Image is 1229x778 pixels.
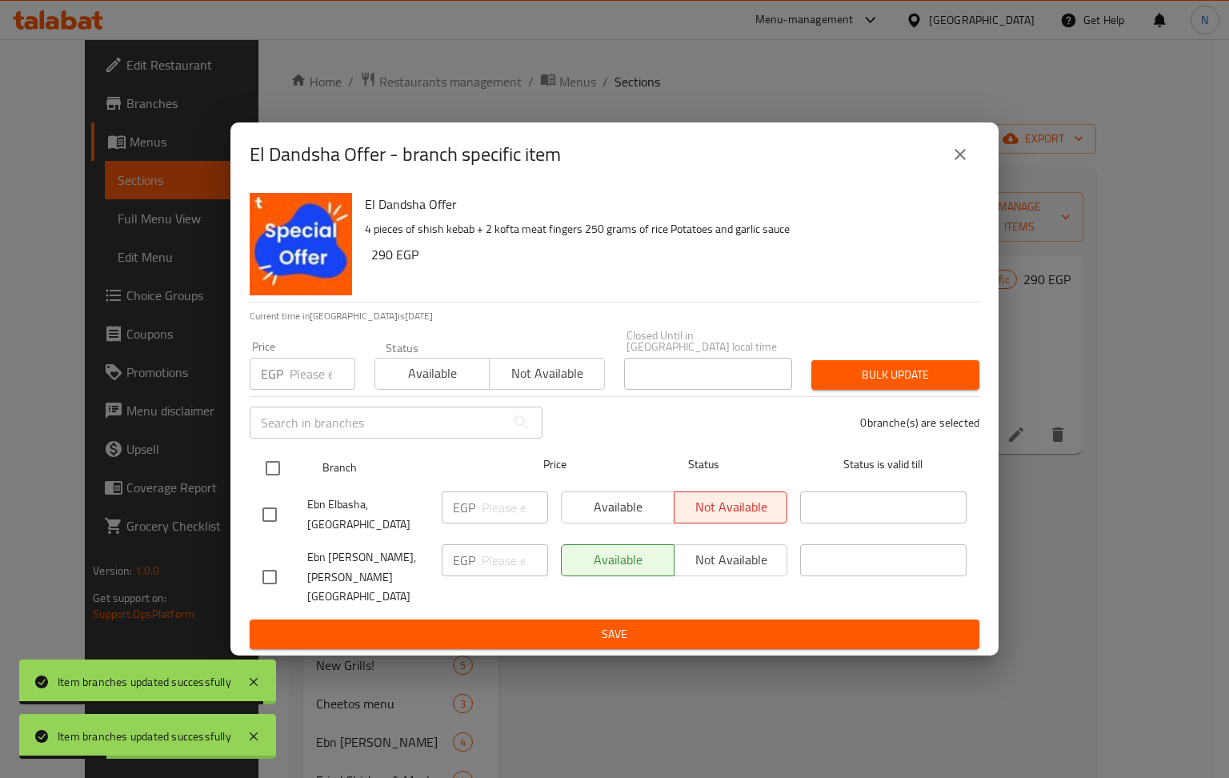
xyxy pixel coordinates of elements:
button: Not available [489,358,604,390]
h2: El Dandsha Offer - branch specific item [250,142,561,167]
button: Save [250,620,979,649]
p: Current time in [GEOGRAPHIC_DATA] is [DATE] [250,309,979,323]
img: El Dandsha Offer [250,193,352,295]
p: 4 pieces of shish kebab + 2 kofta meat fingers 250 grams of rice Potatoes and garlic sauce [365,219,967,239]
span: Available [382,362,483,385]
button: close [941,135,979,174]
h6: 290 EGP [371,243,967,266]
div: Item branches updated successfully [58,673,231,691]
span: Not available [496,362,598,385]
p: EGP [453,551,475,570]
span: Status is valid till [800,455,967,475]
button: Bulk update [811,360,979,390]
p: EGP [453,498,475,517]
span: Ebn [PERSON_NAME], [PERSON_NAME][GEOGRAPHIC_DATA] [307,547,429,608]
span: Bulk update [824,365,967,385]
p: EGP [261,364,283,383]
input: Please enter price [482,544,548,576]
h6: El Dandsha Offer [365,193,967,215]
span: Status [621,455,787,475]
span: Price [502,455,608,475]
p: 0 branche(s) are selected [860,415,979,431]
input: Please enter price [482,491,548,523]
div: Item branches updated successfully [58,728,231,745]
span: Save [262,624,967,644]
button: Available [374,358,490,390]
input: Please enter price [290,358,355,390]
span: Ebn Elbasha, [GEOGRAPHIC_DATA] [307,495,429,535]
span: Branch [322,458,489,478]
input: Search in branches [250,407,506,439]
